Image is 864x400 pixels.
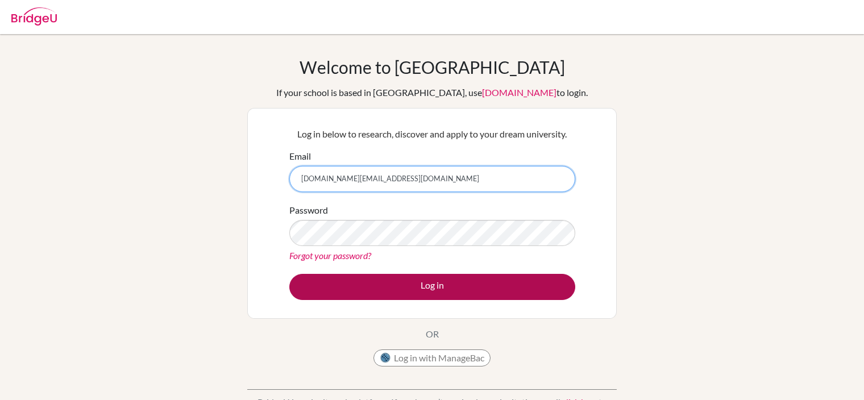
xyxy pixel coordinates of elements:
button: Log in [289,274,575,300]
img: Bridge-U [11,7,57,26]
a: [DOMAIN_NAME] [482,87,556,98]
p: Log in below to research, discover and apply to your dream university. [289,127,575,141]
button: Log in with ManageBac [373,349,491,366]
p: OR [426,327,439,341]
a: Forgot your password? [289,250,371,261]
label: Password [289,203,328,217]
h1: Welcome to [GEOGRAPHIC_DATA] [300,57,565,77]
div: If your school is based in [GEOGRAPHIC_DATA], use to login. [276,86,588,99]
label: Email [289,149,311,163]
